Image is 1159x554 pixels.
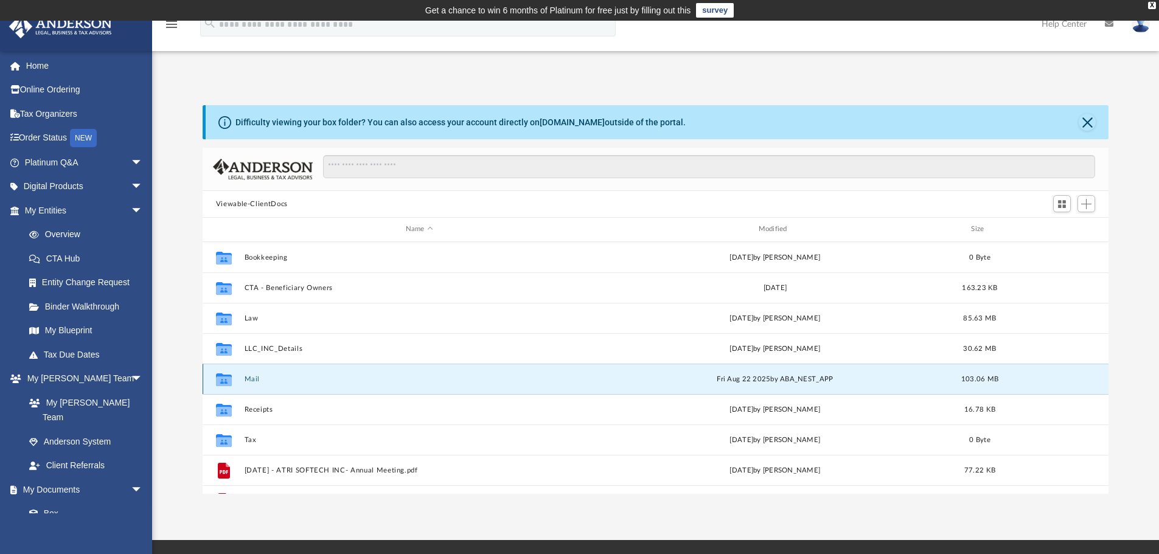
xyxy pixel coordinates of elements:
span: 103.06 MB [961,375,998,382]
a: Platinum Q&Aarrow_drop_down [9,150,161,175]
a: Tax Due Dates [17,342,161,367]
div: [DATE] by [PERSON_NAME] [600,465,950,476]
button: Switch to Grid View [1053,195,1071,212]
a: My [PERSON_NAME] Teamarrow_drop_down [9,367,155,391]
div: NEW [70,129,97,147]
a: Home [9,54,161,78]
i: menu [164,17,179,32]
button: Mail [244,375,594,383]
a: Anderson System [17,429,155,454]
div: [DATE] by [PERSON_NAME] [600,313,950,324]
button: Law [244,314,594,322]
a: menu [164,23,179,32]
a: My Entitiesarrow_drop_down [9,198,161,223]
div: [DATE] by [PERSON_NAME] [600,404,950,415]
a: My [PERSON_NAME] Team [17,390,149,429]
img: User Pic [1132,15,1150,33]
div: [DATE] by [PERSON_NAME] [600,434,950,445]
div: [DATE] [600,282,950,293]
a: Box [17,502,149,526]
button: Add [1077,195,1096,212]
a: My Documentsarrow_drop_down [9,477,155,502]
div: [DATE] by [PERSON_NAME] [600,252,950,263]
div: [DATE] by [PERSON_NAME] [600,343,950,354]
button: Bookkeeping [244,254,594,261]
a: Client Referrals [17,454,155,478]
span: arrow_drop_down [131,150,155,175]
i: search [203,16,217,30]
div: Name [243,224,594,235]
button: Viewable-ClientDocs [216,199,288,210]
button: Receipts [244,406,594,414]
a: Digital Productsarrow_drop_down [9,175,161,199]
span: 30.62 MB [963,345,996,351]
a: Entity Change Request [17,271,161,295]
span: 0 Byte [969,436,990,443]
span: 163.23 KB [962,284,997,291]
span: 85.63 MB [963,314,996,321]
a: Online Ordering [9,78,161,102]
button: LLC_INC_Details [244,345,594,353]
a: [DOMAIN_NAME] [540,117,605,127]
input: Search files and folders [323,155,1095,178]
span: arrow_drop_down [131,198,155,223]
button: Close [1079,114,1096,131]
span: 0 Byte [969,254,990,260]
div: Fri Aug 22 2025 by ABA_NEST_APP [600,373,950,384]
span: arrow_drop_down [131,477,155,502]
img: Anderson Advisors Platinum Portal [5,15,116,38]
a: Overview [17,223,161,247]
a: Order StatusNEW [9,126,161,151]
div: Difficulty viewing your box folder? You can also access your account directly on outside of the p... [235,116,686,129]
a: survey [696,3,734,18]
div: Modified [599,224,950,235]
div: Size [955,224,1004,235]
div: Get a chance to win 6 months of Platinum for free just by filling out this [425,3,691,18]
a: Binder Walkthrough [17,294,161,319]
span: 77.22 KB [964,466,995,473]
a: Tax Organizers [9,102,161,126]
div: grid [203,242,1109,494]
div: id [208,224,238,235]
button: Tax [244,436,594,444]
div: id [1009,224,1095,235]
button: [DATE] - ATRI SOFTECH INC- Annual Meeting.pdf [244,466,594,474]
div: close [1148,2,1156,9]
span: 16.78 KB [964,406,995,412]
span: arrow_drop_down [131,175,155,199]
button: CTA - Beneficiary Owners [244,284,594,292]
a: My Blueprint [17,319,155,343]
a: CTA Hub [17,246,161,271]
span: arrow_drop_down [131,367,155,392]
